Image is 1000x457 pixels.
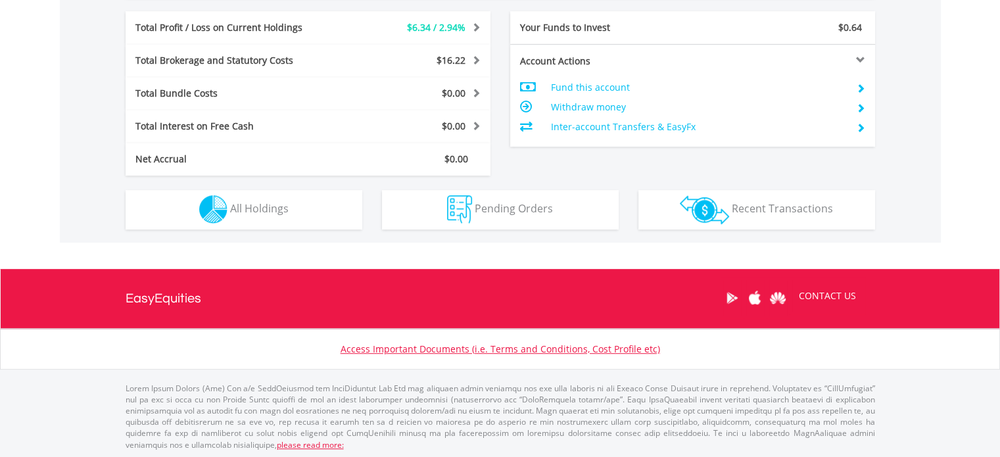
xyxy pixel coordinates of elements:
span: $16.22 [437,54,465,66]
img: holdings-wht.png [199,195,227,224]
div: Your Funds to Invest [510,21,693,34]
span: $0.00 [442,87,465,99]
span: $0.00 [444,153,468,165]
button: Pending Orders [382,190,619,229]
div: Account Actions [510,55,693,68]
div: Total Bundle Costs [126,87,339,100]
td: Fund this account [550,78,845,97]
img: transactions-zar-wht.png [680,195,729,224]
div: Total Brokerage and Statutory Costs [126,54,339,67]
span: $6.34 / 2.94% [407,21,465,34]
a: Access Important Documents (i.e. Terms and Conditions, Cost Profile etc) [341,343,660,355]
span: Pending Orders [475,201,553,216]
td: Withdraw money [550,97,845,117]
span: All Holdings [230,201,289,216]
p: Lorem Ipsum Dolors (Ame) Con a/e SeddOeiusmod tem InciDiduntut Lab Etd mag aliquaen admin veniamq... [126,383,875,450]
a: please read more: [277,439,344,450]
td: Inter-account Transfers & EasyFx [550,117,845,137]
a: Huawei [767,277,790,318]
span: $0.00 [442,120,465,132]
button: Recent Transactions [638,190,875,229]
a: Apple [744,277,767,318]
span: Recent Transactions [732,201,833,216]
a: EasyEquities [126,269,201,328]
div: Total Profit / Loss on Current Holdings [126,21,339,34]
img: pending_instructions-wht.png [447,195,472,224]
a: CONTACT US [790,277,865,314]
a: Google Play [721,277,744,318]
div: Total Interest on Free Cash [126,120,339,133]
button: All Holdings [126,190,362,229]
span: $0.64 [838,21,862,34]
div: Net Accrual [126,153,339,166]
